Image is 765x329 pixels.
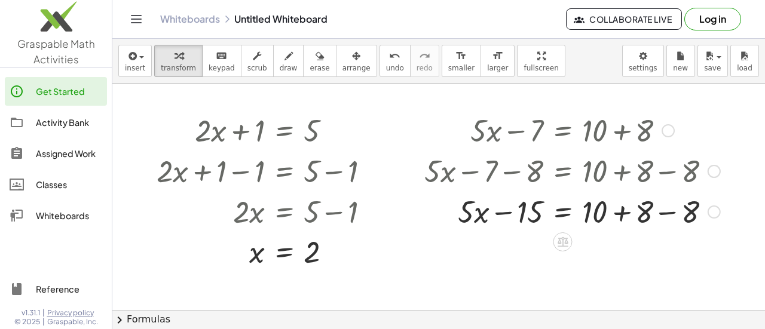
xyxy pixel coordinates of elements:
[36,146,102,161] div: Assigned Work
[684,8,741,30] button: Log in
[310,64,329,72] span: erase
[17,37,95,66] span: Graspable Math Activities
[737,64,752,72] span: load
[216,49,227,63] i: keyboard
[576,14,672,24] span: Collaborate Live
[241,45,274,77] button: scrub
[36,115,102,130] div: Activity Bank
[481,45,515,77] button: format_sizelarger
[629,64,657,72] span: settings
[42,308,45,318] span: |
[697,45,728,77] button: save
[273,45,304,77] button: draw
[112,310,765,329] button: chevron_rightFormulas
[666,45,695,77] button: new
[36,208,102,223] div: Whiteboards
[303,45,336,77] button: erase
[410,45,439,77] button: redoredo
[5,139,107,168] a: Assigned Work
[47,308,98,318] a: Privacy policy
[553,232,572,251] div: Apply the same math to both sides of the equation
[5,201,107,230] a: Whiteboards
[125,64,145,72] span: insert
[127,10,146,29] button: Toggle navigation
[14,317,40,327] span: © 2025
[36,282,102,296] div: Reference
[154,45,203,77] button: transform
[419,49,430,63] i: redo
[5,108,107,137] a: Activity Bank
[389,49,400,63] i: undo
[566,8,682,30] button: Collaborate Live
[517,45,565,77] button: fullscreen
[247,64,267,72] span: scrub
[36,177,102,192] div: Classes
[202,45,241,77] button: keyboardkeypad
[160,13,220,25] a: Whiteboards
[730,45,759,77] button: load
[442,45,481,77] button: format_sizesmaller
[118,45,152,77] button: insert
[209,64,235,72] span: keypad
[112,313,127,327] span: chevron_right
[524,64,558,72] span: fullscreen
[47,317,98,327] span: Graspable, Inc.
[622,45,664,77] button: settings
[386,64,404,72] span: undo
[161,64,196,72] span: transform
[492,49,503,63] i: format_size
[673,64,688,72] span: new
[5,275,107,303] a: Reference
[336,45,377,77] button: arrange
[42,317,45,327] span: |
[5,77,107,106] a: Get Started
[417,64,433,72] span: redo
[704,64,721,72] span: save
[380,45,411,77] button: undoundo
[487,64,508,72] span: larger
[22,308,40,318] span: v1.31.1
[280,64,298,72] span: draw
[36,84,102,99] div: Get Started
[5,170,107,199] a: Classes
[448,64,475,72] span: smaller
[342,64,371,72] span: arrange
[455,49,467,63] i: format_size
